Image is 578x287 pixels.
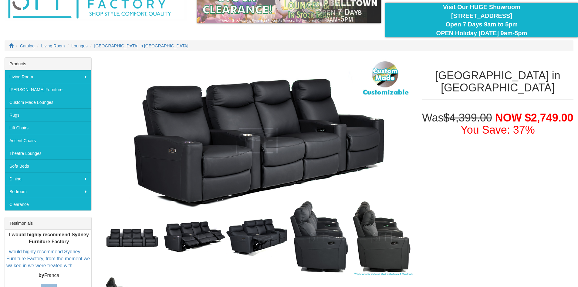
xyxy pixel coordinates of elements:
a: Catalog [20,43,35,48]
a: Accent Chairs [5,134,91,147]
a: Sofa Beds [5,159,91,172]
span: NOW $2,749.00 [495,111,573,124]
a: Dining [5,172,91,185]
a: Bedroom [5,185,91,198]
a: [PERSON_NAME] Furniture [5,83,91,96]
b: I would highly recommend Sydney Furniture Factory [9,232,89,244]
div: Products [5,58,91,70]
a: Lift Chairs [5,121,91,134]
b: by [39,273,44,278]
div: Visit Our HUGE Showroom [STREET_ADDRESS] Open 7 Days 9am to 5pm OPEN Holiday [DATE] 9am-5pm [390,3,573,37]
div: Testimonials [5,217,91,230]
p: Franca [6,272,91,279]
font: You Save: 37% [461,124,535,136]
a: I would highly recommend Sydney Furniture Factory, from the moment we walked in we were treated w... [6,249,90,268]
del: $4,399.00 [444,111,492,124]
a: Living Room [5,70,91,83]
a: Clearance [5,198,91,210]
a: Rugs [5,108,91,121]
h1: [GEOGRAPHIC_DATA] in [GEOGRAPHIC_DATA] [422,70,573,94]
a: Theatre Lounges [5,147,91,159]
a: [GEOGRAPHIC_DATA] in [GEOGRAPHIC_DATA] [94,43,188,48]
a: Lounges [71,43,88,48]
a: Custom Made Lounges [5,96,91,108]
h1: Was [422,112,573,136]
a: Living Room [41,43,65,48]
